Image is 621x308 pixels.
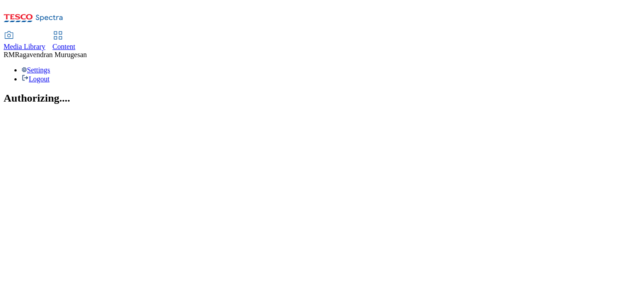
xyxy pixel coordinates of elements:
a: Settings [22,66,50,74]
a: Logout [22,75,49,83]
a: Content [53,32,75,51]
a: Media Library [4,32,45,51]
span: Media Library [4,43,45,50]
span: Ragavendran Murugesan [15,51,87,58]
h2: Authorizing.... [4,92,617,104]
span: RM [4,51,15,58]
span: Content [53,43,75,50]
